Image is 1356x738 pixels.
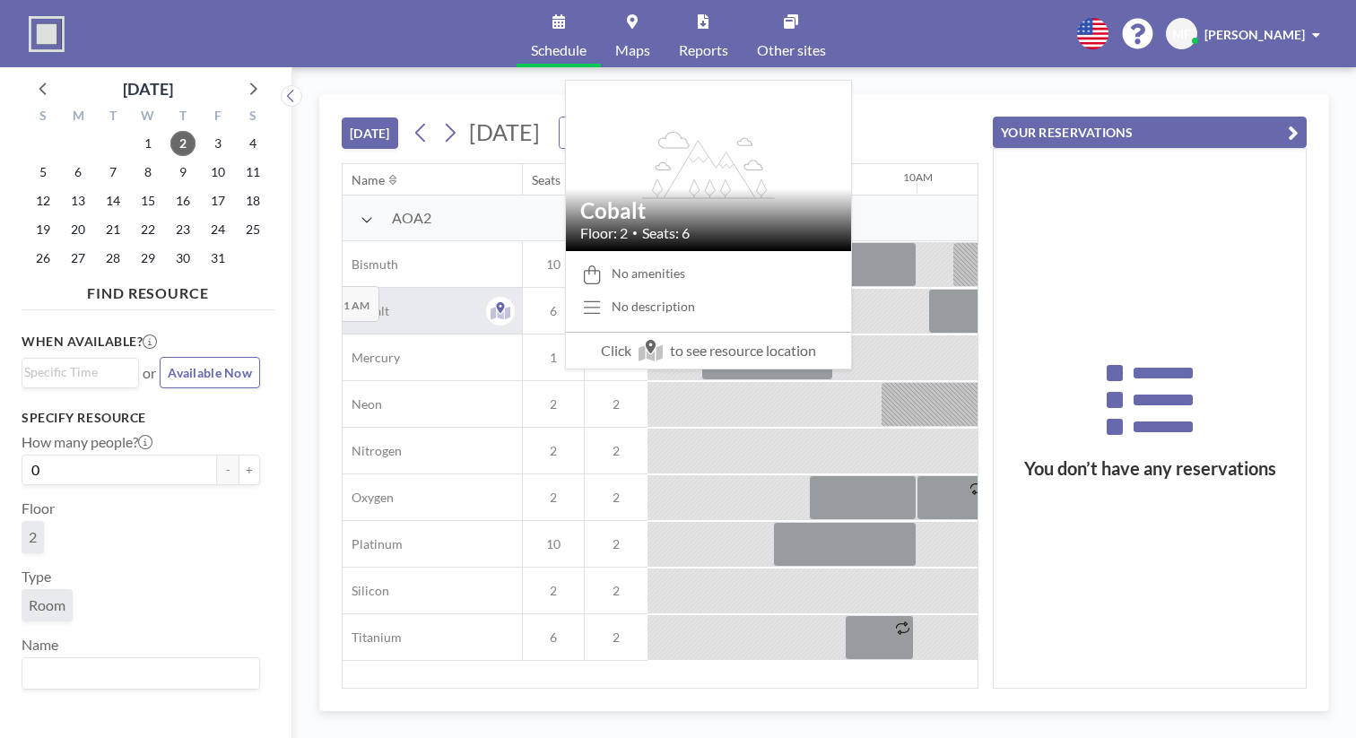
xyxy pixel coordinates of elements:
span: 2 [523,490,584,506]
span: AOA2 [392,209,431,227]
span: Saturday, October 11, 2025 [240,160,265,185]
div: T [96,106,131,129]
span: Oxygen [343,490,394,506]
span: Silicon [343,583,389,599]
div: M [61,106,96,129]
label: Type [22,568,51,586]
span: Sunday, October 5, 2025 [30,160,56,185]
span: 2 [585,443,648,459]
label: How many people? [22,433,152,451]
button: YOUR RESERVATIONS [993,117,1307,148]
span: 2 [29,528,37,545]
span: 6 [523,303,584,319]
span: [DATE] [469,118,540,145]
span: Wednesday, October 29, 2025 [135,246,161,271]
span: 2 [585,396,648,412]
span: Monday, October 20, 2025 [65,217,91,242]
span: Sunday, October 26, 2025 [30,246,56,271]
span: Reports [679,43,728,57]
span: 2 [585,583,648,599]
input: Search for option [24,362,128,382]
span: • [632,227,638,239]
div: [DATE] [123,76,173,101]
span: Available Now [168,365,252,380]
span: Click to see resource location [566,332,851,369]
span: 10 [523,256,584,273]
div: Seats [532,172,561,188]
span: Monday, October 27, 2025 [65,246,91,271]
span: Tuesday, October 21, 2025 [100,217,126,242]
span: Saturday, October 25, 2025 [240,217,265,242]
label: Name [22,636,58,654]
span: Wednesday, October 15, 2025 [135,188,161,213]
h4: FIND RESOURCE [22,277,274,302]
span: 6 [523,629,584,646]
span: Other sites [757,43,826,57]
span: 2 [523,396,584,412]
span: MF [1172,26,1191,42]
span: Wednesday, October 1, 2025 [135,131,161,156]
div: S [26,106,61,129]
span: Wednesday, October 22, 2025 [135,217,161,242]
div: F [200,106,235,129]
span: Bismuth [343,256,398,273]
span: Saturday, October 4, 2025 [240,131,265,156]
span: 2 [523,443,584,459]
span: Thursday, October 16, 2025 [170,188,196,213]
span: Neon [343,396,382,412]
span: 1 [523,350,584,366]
span: 2 [585,536,648,552]
div: Search for option [22,359,138,386]
span: Saturday, October 18, 2025 [240,188,265,213]
div: Search for option [560,117,715,148]
span: No amenities [612,265,685,282]
b: 10:51 AM [322,299,369,312]
span: Friday, October 31, 2025 [205,246,230,271]
span: Friday, October 10, 2025 [205,160,230,185]
div: Search for option [22,658,259,689]
span: 2 [585,490,648,506]
span: Sunday, October 19, 2025 [30,217,56,242]
span: Thursday, October 2, 2025 [170,131,196,156]
span: [PERSON_NAME] [1204,27,1305,42]
button: Available Now [160,357,260,388]
span: 2 [523,583,584,599]
span: Nitrogen [343,443,402,459]
span: Monday, October 6, 2025 [65,160,91,185]
button: + [239,455,260,485]
div: S [235,106,270,129]
button: [DATE] [342,117,398,149]
span: DAILY VIEW [563,121,649,144]
span: Friday, October 17, 2025 [205,188,230,213]
img: organization-logo [29,16,65,52]
span: Sunday, October 12, 2025 [30,188,56,213]
div: No description [612,299,695,315]
button: - [217,455,239,485]
div: 10AM [903,170,933,184]
div: T [165,106,200,129]
div: W [131,106,166,129]
h2: Cobalt [580,197,837,224]
span: or [143,364,156,382]
span: Thursday, October 23, 2025 [170,217,196,242]
span: Maps [615,43,650,57]
span: Seats: 6 [642,224,690,242]
h3: You don’t have any reservations [994,457,1306,480]
span: Schedule [531,43,587,57]
span: Tuesday, October 14, 2025 [100,188,126,213]
label: Floor [22,499,55,517]
span: Tuesday, October 28, 2025 [100,246,126,271]
div: Name [352,172,385,188]
span: Wednesday, October 8, 2025 [135,160,161,185]
span: Thursday, October 9, 2025 [170,160,196,185]
input: Search for option [24,662,249,685]
span: 2 [585,629,648,646]
span: 10 [523,536,584,552]
span: Titanium [343,629,402,646]
span: Thursday, October 30, 2025 [170,246,196,271]
span: Mercury [343,350,400,366]
span: Monday, October 13, 2025 [65,188,91,213]
span: Platinum [343,536,403,552]
h3: Specify resource [22,410,260,426]
span: Friday, October 24, 2025 [205,217,230,242]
